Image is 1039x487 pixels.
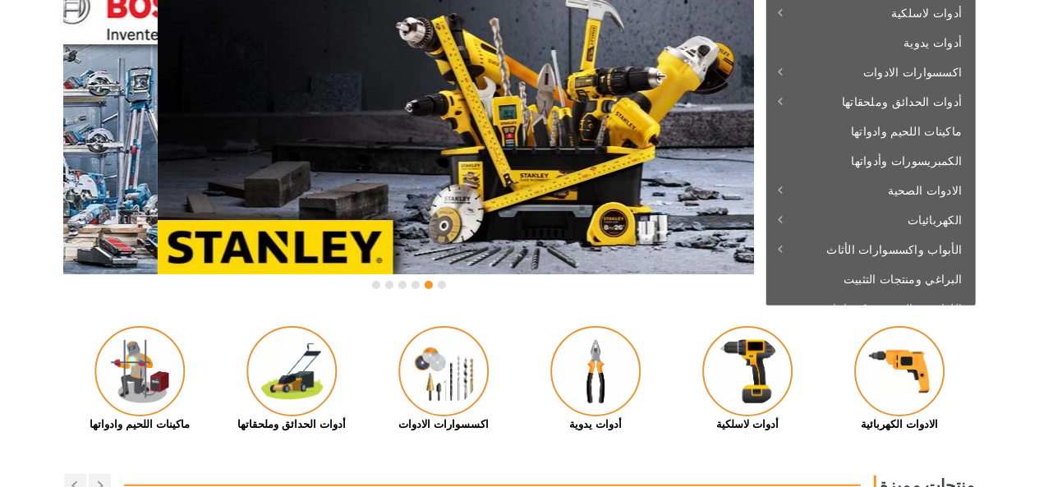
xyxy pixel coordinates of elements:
div: أدوات يدوية [520,416,672,433]
a: الادوات الصحية [766,176,976,205]
img: Royal - اكسسوارات الادوات [398,326,489,416]
a: ماكينات اللحيم وادواتها [766,117,976,146]
a: الكهربائيات [766,205,976,235]
div: الادوات الكهربائية [824,416,976,433]
a: اللواصق، السبري وكيميائيات [766,294,976,324]
img: Royal - ماكينات اللحيم وادواتها [94,326,185,416]
div: أدوات الحدائق وملحقاتها [216,416,368,433]
a: أدوات يدوية [766,28,976,57]
a: الادوات الكهربائية [824,326,976,433]
a: اكسسوارات الادوات [766,57,976,87]
div: أدوات لاسلكية [672,416,824,433]
img: Royal - الادوات الكهربائية [854,326,945,416]
a: الأبواب واكسسوارات الأثاث [766,235,976,264]
a: الكمبريسورات وأدواتها [766,146,976,176]
img: Royal - أدوات يدوية [550,326,641,416]
a: أدوات يدوية [520,326,672,433]
a: أدوات لاسلكية [672,326,824,433]
a: أدوات الحدائق وملحقاتها [216,326,368,433]
a: البراغي ومنتجات التثبيت [766,264,976,294]
a: ماكينات اللحيم وادواتها [64,326,216,433]
a: أدوات الحدائق وملحقاتها [766,87,976,117]
img: Royal - أدوات الحدائق وملحقاتها [246,326,337,416]
div: اكسسوارات الادوات [368,416,520,433]
a: اكسسوارات الادوات [368,326,520,433]
img: Royal - أدوات لاسلكية [702,326,793,416]
div: ماكينات اللحيم وادواتها [64,416,216,433]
